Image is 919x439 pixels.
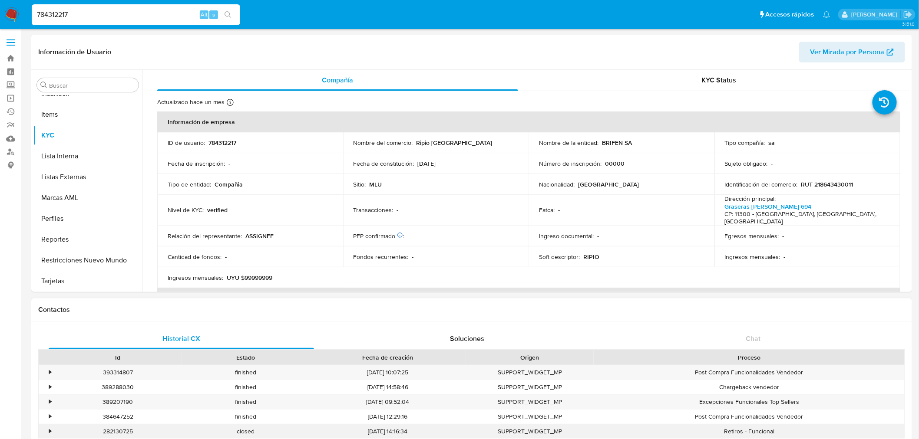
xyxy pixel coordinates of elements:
[33,167,142,187] button: Listas Externas
[784,253,786,261] p: -
[903,10,912,19] a: Salir
[725,232,779,240] p: Egresos mensuales :
[594,365,905,380] div: Post Compra Funcionalidades Vendedor
[168,274,223,282] p: Ingresos mensuales :
[417,139,493,147] p: Ripio [GEOGRAPHIC_DATA]
[162,334,200,344] span: Historial CX
[539,232,594,240] p: Ingreso documental :
[182,424,309,439] div: closed
[207,206,228,214] p: verified
[418,160,436,167] p: [DATE]
[578,180,639,188] p: [GEOGRAPHIC_DATA]
[746,334,761,344] span: Chat
[49,82,135,89] input: Buscar
[33,104,142,125] button: Items
[315,353,460,362] div: Fecha de creación
[33,271,142,292] button: Tarjetas
[799,42,905,62] button: Ver Mirada por Persona
[227,274,272,282] p: UYU $99999999
[182,410,309,424] div: finished
[466,365,594,380] div: SUPPORT_WIDGET_MP
[212,10,215,19] span: s
[605,160,625,167] p: 00000
[594,380,905,394] div: Chargeback vendedor
[168,206,204,214] p: Nivel de KYC :
[208,139,236,147] p: 784312217
[33,208,142,229] button: Perfiles
[49,413,51,421] div: •
[725,139,765,147] p: Tipo compañía :
[201,10,208,19] span: Alt
[54,380,182,394] div: 389288030
[583,253,599,261] p: RIPIO
[54,395,182,409] div: 389207190
[157,288,900,309] th: Datos de contacto
[54,410,182,424] div: 384647252
[33,146,142,167] button: Lista Interna
[309,380,466,394] div: [DATE] 14:58:46
[215,180,243,188] p: Compañia
[725,253,780,261] p: Ingresos mensuales :
[182,365,309,380] div: finished
[182,380,309,394] div: finished
[225,253,227,261] p: -
[725,210,886,226] h4: CP: 11300 - [GEOGRAPHIC_DATA], [GEOGRAPHIC_DATA], [GEOGRAPHIC_DATA]
[725,195,776,203] p: Dirección principal :
[157,111,900,132] th: Información de empresa
[157,98,225,106] p: Actualizado hace un mes
[168,232,242,240] p: Relación del representante :
[322,75,354,85] span: Compañía
[219,9,237,21] button: search-icon
[466,395,594,409] div: SUPPORT_WIDGET_MP
[354,206,393,214] p: Transacciones :
[801,180,853,188] p: RUT 218643430011
[597,232,599,240] p: -
[412,253,414,261] p: -
[40,82,47,88] button: Buscar
[810,42,885,62] span: Ver Mirada por Persona
[539,160,602,167] p: Número de inscripción :
[33,125,142,146] button: KYC
[466,380,594,394] div: SUPPORT_WIDGET_MP
[49,383,51,391] div: •
[851,10,900,19] p: giorgio.franco@mercadolibre.com
[38,48,111,56] h1: Información de Usuario
[49,427,51,436] div: •
[245,232,274,240] p: ASSIGNEE
[466,410,594,424] div: SUPPORT_WIDGET_MP
[188,353,303,362] div: Estado
[594,395,905,409] div: Excepciones Funcionales Top Sellers
[60,353,175,362] div: Id
[466,424,594,439] div: SUPPORT_WIDGET_MP
[354,253,409,261] p: Fondos recurrentes :
[309,395,466,409] div: [DATE] 09:52:04
[558,206,560,214] p: -
[450,334,485,344] span: Soluciones
[600,353,899,362] div: Proceso
[783,232,784,240] p: -
[769,139,775,147] p: sa
[309,365,466,380] div: [DATE] 10:07:25
[594,410,905,424] div: Post Compra Funcionalidades Vendedor
[354,160,414,167] p: Fecha de constitución :
[702,75,737,85] span: KYC Status
[54,365,182,380] div: 393314807
[168,253,221,261] p: Cantidad de fondos :
[354,180,366,188] p: Sitio :
[228,160,230,167] p: -
[49,368,51,377] div: •
[725,202,812,211] a: Graseras [PERSON_NAME] 694
[354,232,404,240] p: PEP confirmado :
[602,139,632,147] p: BRIFEN SA
[472,353,588,362] div: Origen
[168,139,205,147] p: ID de usuario :
[168,180,211,188] p: Tipo de entidad :
[771,160,773,167] p: -
[539,180,575,188] p: Nacionalidad :
[33,229,142,250] button: Reportes
[725,160,768,167] p: Sujeto obligado :
[33,250,142,271] button: Restricciones Nuevo Mundo
[539,139,598,147] p: Nombre de la entidad :
[168,160,225,167] p: Fecha de inscripción :
[54,424,182,439] div: 282130725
